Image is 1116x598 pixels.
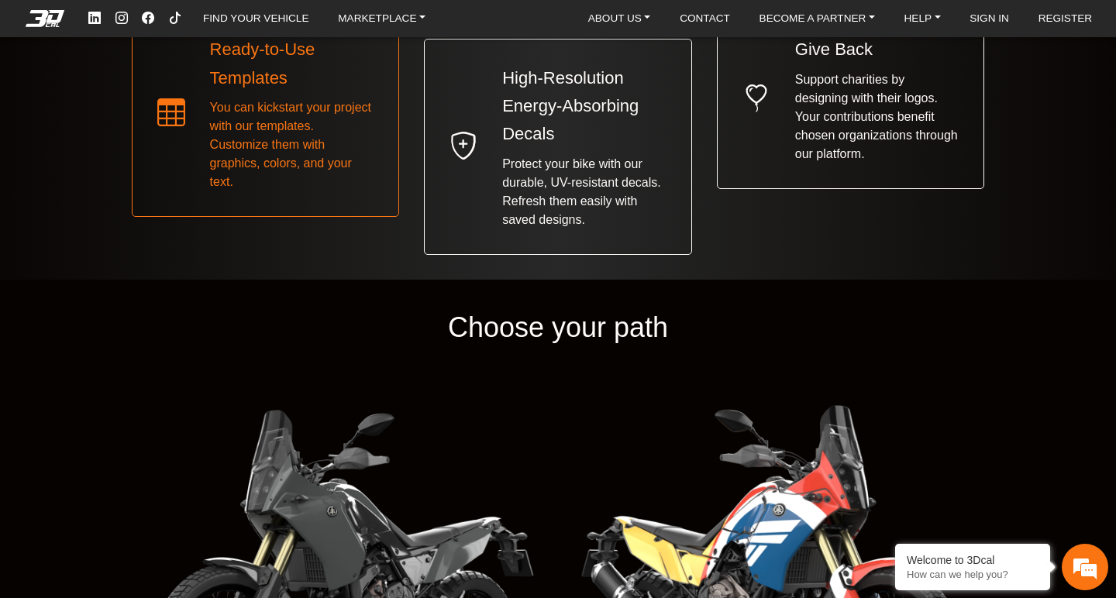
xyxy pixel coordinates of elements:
a: MARKETPLACE [332,8,432,29]
h1: Choose your path [448,304,668,350]
span: Conversation [8,485,104,496]
span: Support charities by designing with their logos. Your contributions benefit chosen organizations ... [795,70,959,163]
div: Welcome to 3Dcal [907,554,1038,566]
h5: Give Back [795,36,959,64]
div: Minimize live chat window [254,8,291,45]
span: You can kickstart your project with our templates. Customize them with graphics, colors, and your... [210,98,374,191]
p: How can we help you? [907,569,1038,580]
h5: Ready-to-Use Templates [210,36,374,92]
a: HELP [898,8,947,29]
div: Navigation go back [17,80,40,103]
a: CONTACT [673,8,736,29]
a: REGISTER [1032,8,1099,29]
div: Chat with us now [104,81,284,101]
a: ABOUT US [582,8,657,29]
h5: High-Resolution Energy-Absorbing Decals [502,64,666,149]
a: FIND YOUR VEHICLE [197,8,315,29]
a: BECOME A PARTNER [753,8,881,29]
div: FAQs [104,458,200,506]
a: SIGN IN [963,8,1015,29]
span: We're online! [90,182,214,329]
span: Protect your bike with our durable, UV-resistant decals. Refresh them easily with saved designs. [502,155,666,229]
textarea: Type your message and hit 'Enter' [8,404,295,458]
div: Articles [199,458,295,506]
